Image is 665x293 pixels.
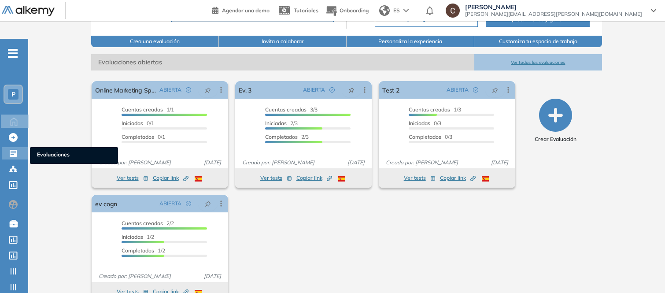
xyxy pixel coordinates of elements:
[122,106,174,113] span: 1/1
[409,134,452,140] span: 0/3
[507,192,665,293] iframe: Chat Widget
[404,173,436,183] button: Ver tests
[465,11,642,18] span: [PERSON_NAME][EMAIL_ADDRESS][PERSON_NAME][DOMAIN_NAME]
[338,176,345,182] img: ESP
[91,54,474,70] span: Evaluaciones abiertas
[342,83,361,97] button: pushpin
[265,120,298,126] span: 2/3
[122,220,163,226] span: Cuentas creadas
[239,159,318,167] span: Creado por: [PERSON_NAME]
[492,86,498,93] span: pushpin
[482,176,489,182] img: ESP
[382,159,462,167] span: Creado por: [PERSON_NAME]
[294,7,318,14] span: Tutoriales
[159,200,181,208] span: ABIERTA
[2,6,55,17] img: Logo
[219,36,347,47] button: Invita a colaborar
[265,120,287,126] span: Iniciadas
[95,272,174,280] span: Creado por: [PERSON_NAME]
[440,173,476,183] button: Copiar link
[117,173,148,183] button: Ver tests
[409,120,441,126] span: 0/3
[265,134,309,140] span: 2/3
[474,36,602,47] button: Customiza tu espacio de trabajo
[535,99,576,143] button: Crear Evaluación
[159,86,181,94] span: ABIERTA
[11,91,15,98] span: P
[474,54,602,70] button: Ver todas las evaluaciones
[122,234,154,240] span: 1/2
[382,81,399,99] a: Test 2
[347,36,474,47] button: Personaliza la experiencia
[95,195,117,212] a: ev cogn
[122,134,165,140] span: 0/1
[409,120,430,126] span: Iniciadas
[122,106,163,113] span: Cuentas creadas
[239,81,251,99] a: Ev. 3
[205,200,211,207] span: pushpin
[200,272,225,280] span: [DATE]
[91,36,219,47] button: Crea una evaluación
[303,86,325,94] span: ABIERTA
[198,197,218,211] button: pushpin
[325,1,369,20] button: Onboarding
[348,86,355,93] span: pushpin
[409,106,461,113] span: 1/3
[8,52,18,54] i: -
[329,87,335,93] span: check-circle
[222,7,270,14] span: Agendar una demo
[296,173,332,183] button: Copiar link
[95,81,156,99] a: Online Marketing Specialist
[485,83,505,97] button: pushpin
[507,192,665,293] div: Widget de chat
[409,134,441,140] span: Completados
[122,234,143,240] span: Iniciadas
[260,173,292,183] button: Ver tests
[186,201,191,206] span: check-circle
[153,173,188,183] button: Copiar link
[265,106,307,113] span: Cuentas creadas
[212,4,270,15] a: Agendar una demo
[186,87,191,93] span: check-circle
[344,159,368,167] span: [DATE]
[122,220,174,226] span: 2/2
[379,5,390,16] img: world
[200,159,225,167] span: [DATE]
[340,7,369,14] span: Onboarding
[122,120,154,126] span: 0/1
[195,176,202,182] img: ESP
[153,174,188,182] span: Copiar link
[95,159,174,167] span: Creado por: [PERSON_NAME]
[393,7,400,15] span: ES
[488,159,512,167] span: [DATE]
[198,83,218,97] button: pushpin
[122,247,154,254] span: Completados
[535,135,576,143] span: Crear Evaluación
[440,174,476,182] span: Copiar link
[409,106,450,113] span: Cuentas creadas
[473,87,478,93] span: check-circle
[122,247,165,254] span: 1/2
[122,134,154,140] span: Completados
[122,120,143,126] span: Iniciadas
[403,9,409,12] img: arrow
[205,86,211,93] span: pushpin
[296,174,332,182] span: Copiar link
[465,4,642,11] span: [PERSON_NAME]
[447,86,469,94] span: ABIERTA
[265,134,298,140] span: Completados
[265,106,318,113] span: 3/3
[37,151,111,160] span: Evaluaciones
